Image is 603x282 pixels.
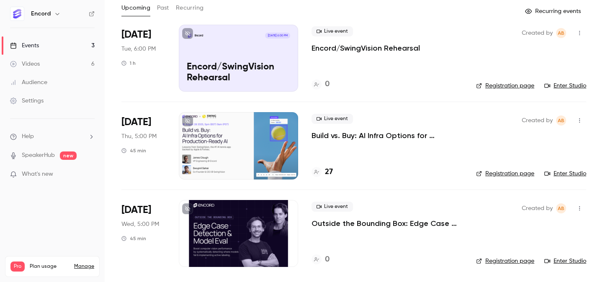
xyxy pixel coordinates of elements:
[121,1,150,15] button: Upcoming
[312,202,353,212] span: Live event
[521,5,586,18] button: Recurring events
[10,7,24,21] img: Encord
[22,132,34,141] span: Help
[121,112,165,179] div: Aug 28 Thu, 5:00 PM (Europe/London)
[325,167,333,178] h4: 27
[121,235,146,242] div: 45 min
[312,26,353,36] span: Live event
[544,169,586,178] a: Enter Studio
[22,151,55,160] a: SpeakerHub
[312,131,463,141] a: Build vs. Buy: AI Infra Options for Production-Ready AI
[74,263,94,270] a: Manage
[312,218,463,228] a: Outside the Bounding Box: Edge Case Detection & Model Eval
[22,170,53,179] span: What's new
[522,115,553,126] span: Created by
[558,203,564,213] span: AB
[556,115,566,126] span: Annabel Benjamin
[195,33,203,38] p: Encord
[121,220,159,228] span: Wed, 5:00 PM
[179,25,298,92] a: Encord/SwingVision Rehearsal Encord[DATE] 6:00 PMEncord/SwingVision Rehearsal
[10,261,25,272] span: Pro
[121,203,151,217] span: [DATE]
[157,1,169,15] button: Past
[121,45,156,53] span: Tue, 6:00 PM
[121,28,151,41] span: [DATE]
[544,82,586,90] a: Enter Studio
[325,254,330,265] h4: 0
[522,28,553,38] span: Created by
[312,167,333,178] a: 27
[312,254,330,265] a: 0
[325,79,330,90] h4: 0
[10,132,95,141] li: help-dropdown-opener
[10,60,40,68] div: Videos
[30,263,69,270] span: Plan usage
[31,10,51,18] h6: Encord
[187,62,290,84] p: Encord/SwingVision Rehearsal
[476,169,534,178] a: Registration page
[85,171,95,178] iframe: Noticeable Trigger
[556,28,566,38] span: Annabel Benjamin
[121,132,157,141] span: Thu, 5:00 PM
[558,28,564,38] span: AB
[121,25,165,92] div: Aug 26 Tue, 6:00 PM (Europe/London)
[556,203,566,213] span: Annabel Benjamin
[10,78,47,87] div: Audience
[312,43,420,53] a: Encord/SwingVision Rehearsal
[60,151,77,160] span: new
[522,203,553,213] span: Created by
[312,114,353,124] span: Live event
[121,115,151,129] span: [DATE]
[10,97,44,105] div: Settings
[476,82,534,90] a: Registration page
[121,200,165,267] div: Sep 10 Wed, 5:00 PM (Europe/London)
[121,147,146,154] div: 45 min
[476,257,534,265] a: Registration page
[10,41,39,50] div: Events
[312,79,330,90] a: 0
[558,115,564,126] span: AB
[176,1,204,15] button: Recurring
[544,257,586,265] a: Enter Studio
[265,33,290,38] span: [DATE] 6:00 PM
[121,60,136,67] div: 1 h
